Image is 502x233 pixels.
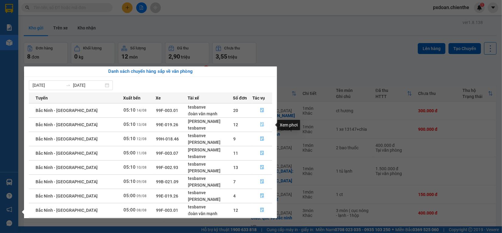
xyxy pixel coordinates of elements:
span: 99H-018.46 [156,137,179,141]
span: 08/08 [137,208,147,212]
span: 4 [233,194,236,198]
span: Bắc Ninh - [GEOGRAPHIC_DATA] [36,137,98,141]
button: file-done [253,120,272,130]
span: 99F-002.93 [156,165,178,170]
span: 11 [233,151,238,156]
span: 7 [233,179,236,184]
div: [PERSON_NAME] [188,118,233,125]
span: Tài xế [188,95,199,101]
span: Bắc Ninh - [GEOGRAPHIC_DATA] [36,208,98,213]
button: file-done [253,205,272,215]
div: tesbanve [188,189,233,196]
span: 05:00 [123,193,136,198]
div: [PERSON_NAME] [188,182,233,188]
div: [PERSON_NAME] [188,167,233,174]
button: file-done [253,163,272,172]
span: swap-right [66,83,71,88]
button: file-done [253,148,272,158]
span: 14/08 [137,108,147,113]
span: 05:00 [123,150,136,156]
div: đoàn văn mạnh [188,110,233,117]
span: 99F-003.07 [156,151,178,156]
span: 09/08 [137,194,147,198]
div: [PERSON_NAME] [188,139,233,146]
span: Bắc Ninh - [GEOGRAPHIC_DATA] [36,194,98,198]
div: tesbanve [188,204,233,210]
span: to [66,83,71,88]
span: file-done [260,108,264,113]
span: 99E-019.26 [156,194,178,198]
span: Xe [156,95,161,101]
span: 20 [233,108,238,113]
span: 99F-003.01 [156,108,178,113]
div: [PERSON_NAME] [188,196,233,203]
div: Danh sách chuyến hàng sắp về văn phòng [29,68,272,75]
span: 05:10 [123,107,136,113]
div: tesbanve [188,175,233,182]
span: file-done [260,137,264,141]
button: file-done [253,134,272,144]
span: file-done [260,208,264,213]
div: Xem phơi [277,120,300,130]
span: 05:10 [123,136,136,141]
span: file-done [260,122,264,127]
div: tesbanve [188,132,233,139]
span: 9 [233,137,236,141]
span: 11/08 [137,151,147,155]
span: 12 [233,122,238,127]
span: file-done [260,194,264,198]
div: tesbanve [188,104,233,110]
span: 05:10 [123,179,136,184]
span: file-done [260,151,264,156]
span: 09/08 [137,180,147,184]
span: 05:10 [123,164,136,170]
span: Tác vụ [252,95,265,101]
span: 13 [233,165,238,170]
span: 13/08 [137,123,147,127]
span: 99B-021.09 [156,179,178,184]
span: Bắc Ninh - [GEOGRAPHIC_DATA] [36,151,98,156]
span: Bắc Ninh - [GEOGRAPHIC_DATA] [36,165,98,170]
button: file-done [253,177,272,187]
span: 99E-019.26 [156,122,178,127]
div: tesbanve [188,153,233,160]
span: Xuất bến [123,95,140,101]
span: file-done [260,165,264,170]
span: 12/08 [137,137,147,141]
span: 12 [233,208,238,213]
span: 99F-003.01 [156,208,178,213]
div: đoàn văn mạnh [188,210,233,217]
div: tesbanve [188,161,233,167]
span: Bắc Ninh - [GEOGRAPHIC_DATA] [36,179,98,184]
input: Đến ngày [73,82,104,89]
span: 10/08 [137,165,147,170]
span: Số đơn [233,95,247,101]
div: tesbanve [188,125,233,131]
button: file-done [253,191,272,201]
span: Tuyến [36,95,48,101]
span: 05:00 [123,207,136,213]
span: file-done [260,179,264,184]
input: Từ ngày [33,82,63,89]
span: Bắc Ninh - [GEOGRAPHIC_DATA] [36,122,98,127]
span: 05:10 [123,122,136,127]
div: [PERSON_NAME] [188,147,233,153]
button: file-done [253,106,272,115]
span: Bắc Ninh - [GEOGRAPHIC_DATA] [36,108,98,113]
